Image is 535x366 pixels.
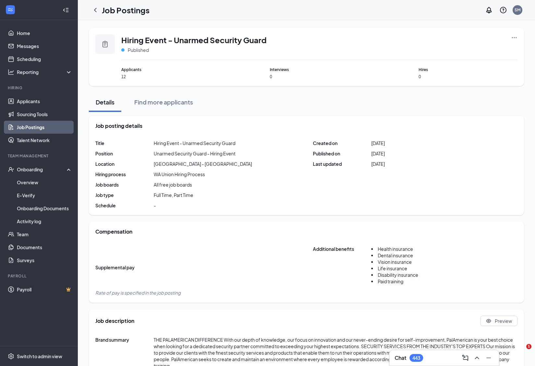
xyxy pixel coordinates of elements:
span: Hiring process [95,171,154,177]
span: 1 [526,344,531,349]
div: Payroll [8,273,71,279]
a: Activity log [17,215,72,228]
span: Published on [313,150,371,157]
svg: ChevronLeft [91,6,99,14]
svg: Analysis [8,69,14,75]
span: 0 [419,74,518,79]
div: Onboarding [17,166,67,173]
h3: Chat [395,354,406,361]
button: ChevronUp [472,353,482,363]
div: SM [515,7,520,13]
span: Published [128,47,149,53]
div: Unarmed Security Guard - Hiring Event [154,150,235,157]
span: [DATE] [371,140,385,146]
span: Created on [313,140,371,146]
div: 443 [412,355,420,361]
a: Sourcing Tools [17,108,72,121]
a: PayrollCrown [17,283,72,296]
span: 12 [121,74,220,79]
a: Home [17,27,72,40]
svg: WorkstreamLogo [7,6,14,13]
div: Switch to admin view [17,353,62,360]
span: Hires [419,67,518,73]
svg: QuestionInfo [499,6,507,14]
span: 0 [270,74,369,79]
a: Surveys [17,254,72,267]
span: Applicants [121,67,220,73]
button: Minimize [483,353,494,363]
span: Dental insurance [378,252,413,258]
svg: Notifications [485,6,493,14]
a: Documents [17,241,72,254]
div: Reporting [17,69,73,75]
span: Rate of pay is specified in the job posting [95,290,181,296]
a: Applicants [17,95,72,108]
a: Talent Network [17,134,72,147]
svg: ComposeMessage [461,354,469,362]
svg: UserCheck [8,166,14,173]
span: - [154,202,156,209]
svg: Minimize [485,354,493,362]
span: Hiring Event - Unarmed Security Guard [154,140,235,146]
span: Title [95,140,154,146]
span: Location [95,161,154,167]
span: [DATE] [371,150,385,157]
span: [DATE] [371,161,385,167]
span: Vision insurance [378,259,412,265]
span: Interviews [270,67,369,73]
a: E-Verify [17,189,72,202]
div: Find more applicants [134,98,193,106]
a: Messages [17,40,72,53]
a: Onboarding Documents [17,202,72,215]
span: All free job boards [154,181,192,188]
span: Job description [95,317,134,324]
span: [GEOGRAPHIC_DATA] - [GEOGRAPHIC_DATA] [154,161,252,167]
span: Job posting details [95,122,142,129]
svg: ChevronUp [473,354,481,362]
span: Last updated [313,161,371,167]
a: Team [17,228,72,241]
a: Scheduling [17,53,72,66]
svg: Settings [8,353,14,360]
span: Position [95,150,154,157]
span: Disability insurance [378,272,418,278]
svg: Clipboard [101,40,109,48]
span: Paid training [378,278,403,284]
span: Full Time, Part Time [154,192,193,198]
a: Overview [17,176,72,189]
iframe: Intercom live chat [513,344,529,360]
div: Details [95,98,115,106]
a: Job Postings [17,121,72,134]
svg: Eye [486,318,492,324]
span: Compensation [95,228,132,235]
span: Hiring Event - Unarmed Security Guard [121,34,267,45]
span: Job boards [95,181,154,188]
span: Schedule [95,202,154,209]
span: Preview [495,318,512,324]
span: Health insurance [378,246,413,252]
svg: Collapse [63,7,69,13]
div: Team Management [8,153,71,159]
span: Life insurance [378,265,407,271]
div: WA Union Hiring Process [154,171,205,177]
button: Eye Preview [480,316,517,326]
span: Additional benefits [313,246,371,289]
button: ComposeMessage [460,353,470,363]
svg: Ellipses [511,34,517,41]
span: Supplemental pay [95,264,154,271]
div: Hiring [8,85,71,91]
h1: Job Postings [102,5,149,16]
span: Job type [95,192,154,198]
